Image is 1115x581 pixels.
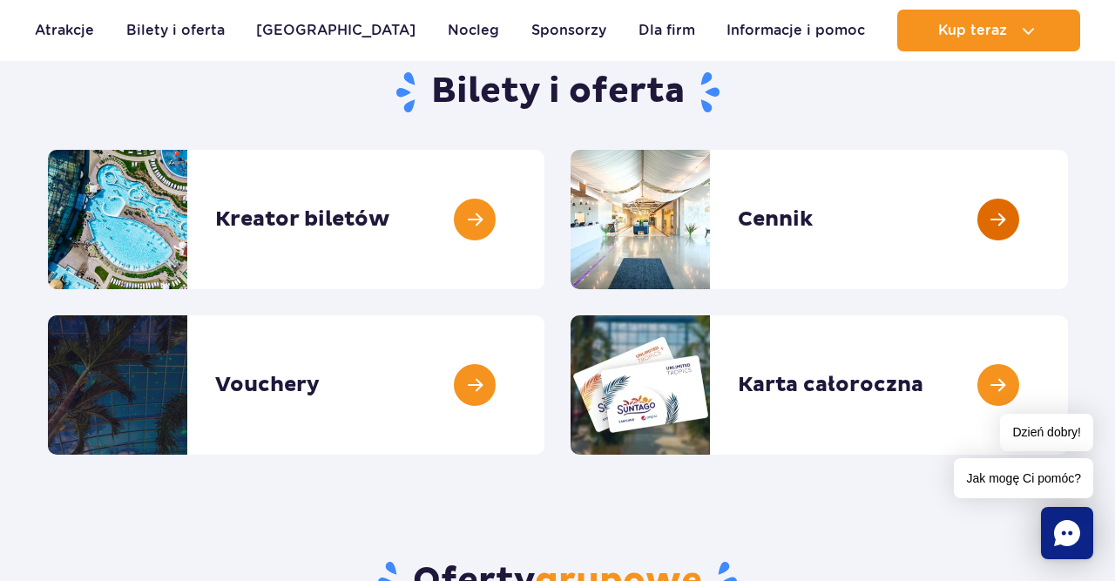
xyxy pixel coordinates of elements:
[256,10,416,51] a: [GEOGRAPHIC_DATA]
[531,10,606,51] a: Sponsorzy
[639,10,695,51] a: Dla firm
[897,10,1080,51] button: Kup teraz
[1000,414,1093,451] span: Dzień dobry!
[954,458,1093,498] span: Jak mogę Ci pomóc?
[448,10,499,51] a: Nocleg
[35,10,94,51] a: Atrakcje
[938,23,1007,38] span: Kup teraz
[1041,507,1093,559] div: Chat
[126,10,225,51] a: Bilety i oferta
[48,70,1068,115] h1: Bilety i oferta
[726,10,865,51] a: Informacje i pomoc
